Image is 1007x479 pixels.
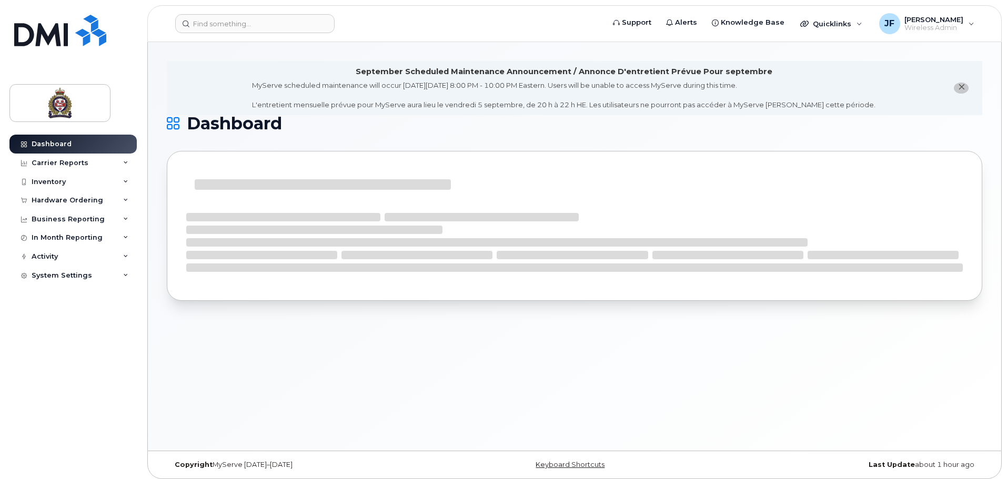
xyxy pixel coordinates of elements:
[252,80,875,110] div: MyServe scheduled maintenance will occur [DATE][DATE] 8:00 PM - 10:00 PM Eastern. Users will be u...
[175,461,213,468] strong: Copyright
[710,461,982,469] div: about 1 hour ago
[356,66,772,77] div: September Scheduled Maintenance Announcement / Annonce D'entretient Prévue Pour septembre
[954,83,969,94] button: close notification
[167,461,439,469] div: MyServe [DATE]–[DATE]
[869,461,915,468] strong: Last Update
[187,116,282,131] span: Dashboard
[536,461,605,468] a: Keyboard Shortcuts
